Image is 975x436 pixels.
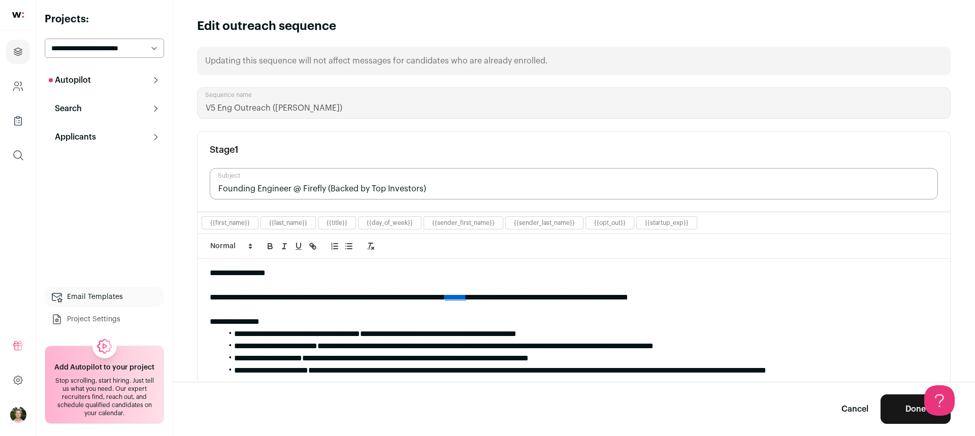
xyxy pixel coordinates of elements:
button: {{startup_exp}} [645,219,689,227]
p: Search [49,103,82,115]
span: 1 [235,145,239,154]
input: Subject [210,168,938,199]
img: wellfound-shorthand-0d5821cbd27db2630d0214b213865d53afaa358527fdda9d0ea32b1df1b89c2c.svg [12,12,24,18]
button: {{title}} [327,219,347,227]
a: Company and ATS Settings [6,74,30,98]
p: Applicants [49,131,96,143]
button: {{sender_last_name}} [514,219,575,227]
a: Email Templates [45,287,164,307]
div: Updating this sequence will not affect messages for candidates who are already enrolled. [197,47,951,75]
button: Open dropdown [10,407,26,423]
iframe: Help Scout Beacon - Open [924,385,955,416]
a: Projects [6,40,30,64]
button: {{last_name}} [269,219,307,227]
a: Company Lists [6,109,30,133]
a: Add Autopilot to your project Stop scrolling, start hiring. Just tell us what you need. Our exper... [45,346,164,424]
a: Cancel [841,403,868,415]
h2: Projects: [45,12,164,26]
button: Search [45,98,164,119]
h3: Stage [210,144,239,156]
button: Done [881,394,951,424]
h1: Edit outreach sequence [197,18,336,35]
p: Autopilot [49,74,91,86]
button: {{opt_out}} [594,219,626,227]
button: Applicants [45,127,164,147]
button: {{day_of_week}} [367,219,413,227]
input: Sequence name [197,87,951,119]
button: Autopilot [45,70,164,90]
img: 18664549-medium_jpg [10,407,26,423]
a: Project Settings [45,309,164,329]
button: {{sender_first_name}} [432,219,495,227]
div: Stop scrolling, start hiring. Just tell us what you need. Our expert recruiters find, reach out, ... [51,377,157,417]
h2: Add Autopilot to your project [54,362,154,373]
button: {{first_name}} [210,219,250,227]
